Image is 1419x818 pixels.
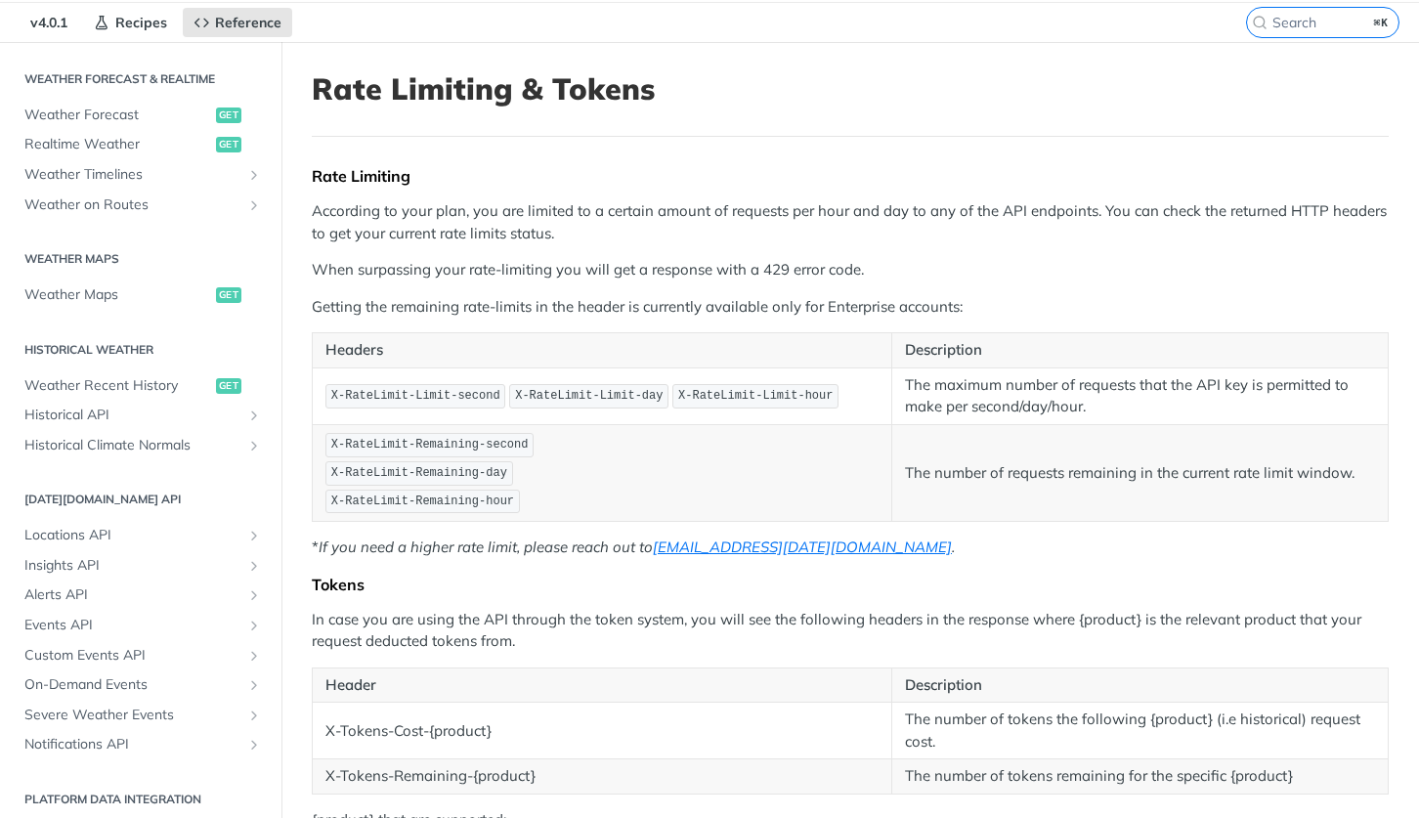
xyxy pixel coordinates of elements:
[246,587,262,603] button: Show subpages for Alerts API
[246,197,262,213] button: Show subpages for Weather on Routes
[24,406,241,425] span: Historical API
[15,581,267,610] a: Alerts APIShow subpages for Alerts API
[15,701,267,730] a: Severe Weather EventsShow subpages for Severe Weather Events
[905,462,1375,485] p: The number of requests remaining in the current rate limit window.
[24,376,211,396] span: Weather Recent History
[1369,13,1394,32] kbd: ⌘K
[24,195,241,215] span: Weather on Routes
[24,135,211,154] span: Realtime Weather
[312,296,1389,319] p: Getting the remaining rate-limits in the header is currently available only for Enterprise accounts:
[1252,15,1268,30] svg: Search
[24,436,241,455] span: Historical Climate Normals
[331,389,500,403] span: X-RateLimit-Limit-second
[15,341,267,359] h2: Historical Weather
[24,706,241,725] span: Severe Weather Events
[331,438,529,452] span: X-RateLimit-Remaining-second
[312,575,1389,594] div: Tokens
[24,285,211,305] span: Weather Maps
[15,791,267,808] h2: Platform DATA integration
[15,431,267,460] a: Historical Climate NormalsShow subpages for Historical Climate Normals
[83,8,178,37] a: Recipes
[15,250,267,268] h2: Weather Maps
[15,130,267,159] a: Realtime Weatherget
[15,191,267,220] a: Weather on RoutesShow subpages for Weather on Routes
[15,551,267,581] a: Insights APIShow subpages for Insights API
[312,609,1389,653] p: In case you are using the API through the token system, you will see the following headers in the...
[24,106,211,125] span: Weather Forecast
[216,378,241,394] span: get
[246,167,262,183] button: Show subpages for Weather Timelines
[246,648,262,664] button: Show subpages for Custom Events API
[216,108,241,123] span: get
[215,14,281,31] span: Reference
[20,8,78,37] span: v4.0.1
[331,495,514,508] span: X-RateLimit-Remaining-hour
[312,71,1389,107] h1: Rate Limiting & Tokens
[312,166,1389,186] div: Rate Limiting
[515,389,663,403] span: X-RateLimit-Limit-day
[246,408,262,423] button: Show subpages for Historical API
[313,759,892,795] td: X-Tokens-Remaining-{product}
[891,703,1388,759] td: The number of tokens the following {product} (i.e historical) request cost.
[246,677,262,693] button: Show subpages for On-Demand Events
[24,646,241,666] span: Custom Events API
[115,14,167,31] span: Recipes
[313,703,892,759] td: X-Tokens-Cost-{product}
[246,438,262,453] button: Show subpages for Historical Climate Normals
[653,538,952,556] a: [EMAIL_ADDRESS][DATE][DOMAIN_NAME]
[216,137,241,152] span: get
[24,165,241,185] span: Weather Timelines
[246,737,262,753] button: Show subpages for Notifications API
[905,339,1375,362] p: Description
[15,521,267,550] a: Locations APIShow subpages for Locations API
[15,401,267,430] a: Historical APIShow subpages for Historical API
[905,374,1375,418] p: The maximum number of requests that the API key is permitted to make per second/day/hour.
[325,339,879,362] p: Headers
[312,259,1389,281] p: When surpassing your rate-limiting you will get a response with a 429 error code.
[678,389,833,403] span: X-RateLimit-Limit-hour
[216,287,241,303] span: get
[24,585,241,605] span: Alerts API
[15,641,267,670] a: Custom Events APIShow subpages for Custom Events API
[15,280,267,310] a: Weather Mapsget
[319,538,955,556] em: If you need a higher rate limit, please reach out to .
[246,558,262,574] button: Show subpages for Insights API
[15,670,267,700] a: On-Demand EventsShow subpages for On-Demand Events
[246,528,262,543] button: Show subpages for Locations API
[331,466,507,480] span: X-RateLimit-Remaining-day
[15,611,267,640] a: Events APIShow subpages for Events API
[15,491,267,508] h2: [DATE][DOMAIN_NAME] API
[24,616,241,635] span: Events API
[24,556,241,576] span: Insights API
[183,8,292,37] a: Reference
[246,618,262,633] button: Show subpages for Events API
[15,371,267,401] a: Weather Recent Historyget
[891,667,1388,703] th: Description
[15,160,267,190] a: Weather TimelinesShow subpages for Weather Timelines
[24,675,241,695] span: On-Demand Events
[15,101,267,130] a: Weather Forecastget
[24,526,241,545] span: Locations API
[15,730,267,759] a: Notifications APIShow subpages for Notifications API
[15,70,267,88] h2: Weather Forecast & realtime
[313,667,892,703] th: Header
[891,759,1388,795] td: The number of tokens remaining for the specific {product}
[24,735,241,754] span: Notifications API
[312,200,1389,244] p: According to your plan, you are limited to a certain amount of requests per hour and day to any o...
[246,708,262,723] button: Show subpages for Severe Weather Events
